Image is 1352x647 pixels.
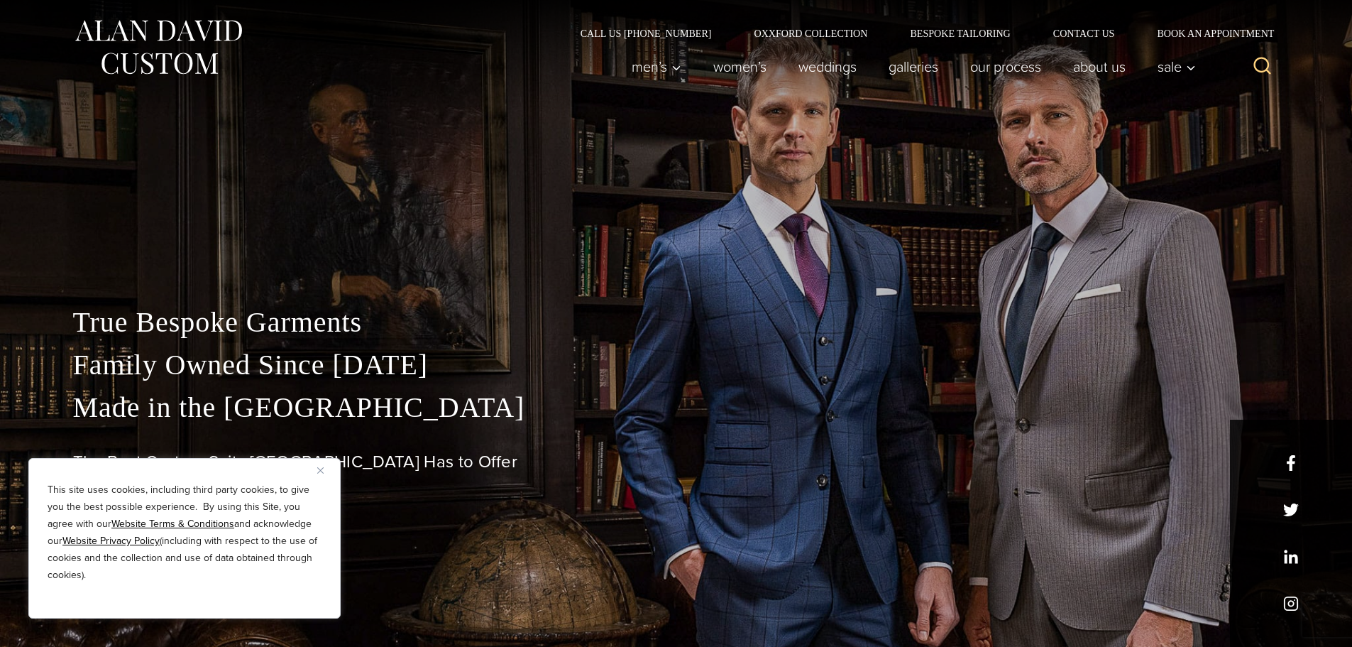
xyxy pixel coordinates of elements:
button: Close [317,462,334,479]
span: Men’s [632,60,681,74]
h1: The Best Custom Suits [GEOGRAPHIC_DATA] Has to Offer [73,452,1280,472]
a: Our Process [954,53,1057,81]
a: Oxxford Collection [732,28,889,38]
a: Book an Appointment [1136,28,1279,38]
nav: Primary Navigation [615,53,1203,81]
a: Website Terms & Conditions [111,516,234,531]
a: Website Privacy Policy [62,533,160,548]
span: Sale [1158,60,1196,74]
a: Women’s [697,53,782,81]
a: Call Us [PHONE_NUMBER] [559,28,733,38]
img: Alan David Custom [73,16,243,79]
nav: Secondary Navigation [559,28,1280,38]
a: Bespoke Tailoring [889,28,1031,38]
a: weddings [782,53,872,81]
p: True Bespoke Garments Family Owned Since [DATE] Made in the [GEOGRAPHIC_DATA] [73,301,1280,429]
a: Galleries [872,53,954,81]
button: View Search Form [1246,50,1280,84]
a: Contact Us [1032,28,1136,38]
a: About Us [1057,53,1141,81]
p: This site uses cookies, including third party cookies, to give you the best possible experience. ... [48,482,321,584]
img: Close [317,467,324,474]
